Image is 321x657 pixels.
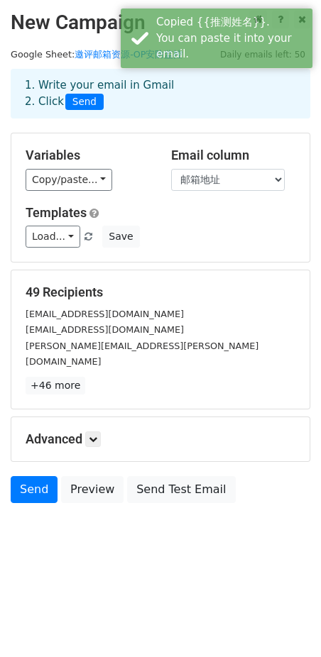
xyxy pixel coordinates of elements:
[127,476,235,503] a: Send Test Email
[156,14,307,62] div: Copied {{推测姓名}}. You can paste it into your email.
[26,226,80,248] a: Load...
[26,205,87,220] a: Templates
[102,226,139,248] button: Save
[61,476,124,503] a: Preview
[11,11,310,35] h2: New Campaign
[11,476,58,503] a: Send
[26,341,259,368] small: [PERSON_NAME][EMAIL_ADDRESS][PERSON_NAME][DOMAIN_NAME]
[11,49,183,60] small: Google Sheet:
[26,377,85,394] a: +46 more
[26,324,184,335] small: [EMAIL_ADDRESS][DOMAIN_NAME]
[250,589,321,657] iframe: Chat Widget
[26,309,184,319] small: [EMAIL_ADDRESS][DOMAIN_NAME]
[14,77,307,110] div: 1. Write your email in Gmail 2. Click
[65,94,104,111] span: Send
[250,589,321,657] div: 聊天小组件
[75,49,183,60] a: 邀评邮箱资源-OP安防监控
[171,148,295,163] h5: Email column
[26,169,112,191] a: Copy/paste...
[26,285,295,300] h5: 49 Recipients
[26,431,295,447] h5: Advanced
[26,148,150,163] h5: Variables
